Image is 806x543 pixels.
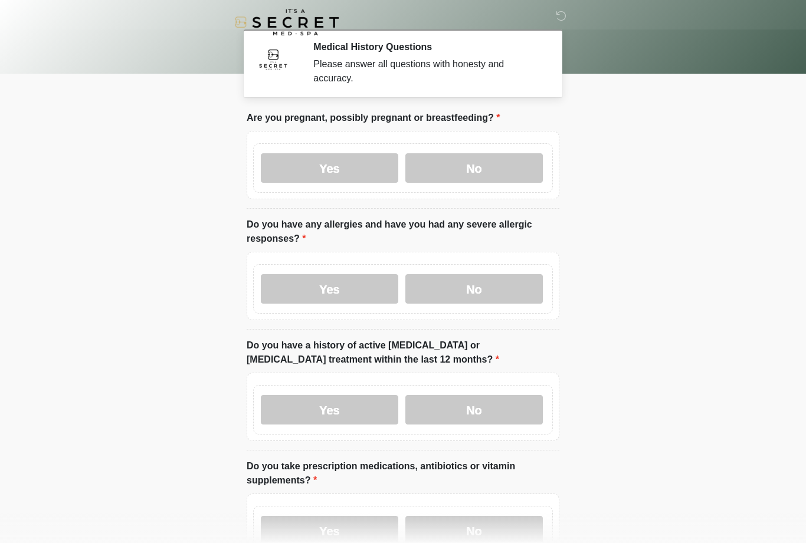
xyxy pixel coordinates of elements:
[261,395,398,424] label: Yes
[235,9,339,35] img: It's A Secret Med Spa Logo
[247,338,559,367] label: Do you have a history of active [MEDICAL_DATA] or [MEDICAL_DATA] treatment within the last 12 mon...
[261,274,398,304] label: Yes
[247,459,559,488] label: Do you take prescription medications, antibiotics or vitamin supplements?
[313,57,542,85] div: Please answer all questions with honesty and accuracy.
[405,274,543,304] label: No
[247,111,500,125] label: Are you pregnant, possibly pregnant or breastfeeding?
[405,395,543,424] label: No
[313,41,542,52] h2: Medical History Questions
[255,41,291,77] img: Agent Avatar
[261,153,398,183] label: Yes
[247,218,559,246] label: Do you have any allergies and have you had any severe allergic responses?
[405,153,543,183] label: No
